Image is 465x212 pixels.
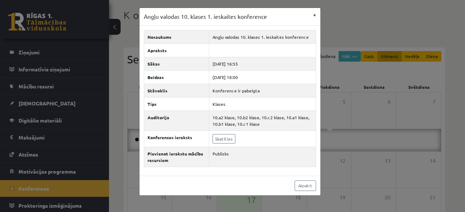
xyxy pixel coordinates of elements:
a: Skatīties [213,134,235,144]
th: Tips [144,97,209,111]
td: Klases [209,97,316,111]
h3: Angļu valodas 10. klases 1. ieskaites konference [144,12,267,21]
td: Konference ir pabeigta [209,84,316,97]
td: [DATE] 16:55 [209,57,316,70]
a: Aizvērt [295,180,316,191]
td: Publisks [209,147,316,167]
th: Stāvoklis [144,84,209,97]
th: Apraksts [144,43,209,57]
td: [DATE] 18:00 [209,70,316,84]
th: Pievienot ierakstu mācību resursiem [144,147,209,167]
td: 10.a2 klase, 10.b2 klase, 10.c2 klase, 10.a1 klase, 10.b1 klase, 10.c1 klase [209,111,316,130]
th: Konferences ieraksts [144,130,209,147]
th: Nosaukums [144,30,209,43]
th: Auditorija [144,111,209,130]
td: Angļu valodas 10. klases 1. ieskaites konference [209,30,316,43]
th: Beidzas [144,70,209,84]
button: × [309,8,320,22]
th: Sākas [144,57,209,70]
